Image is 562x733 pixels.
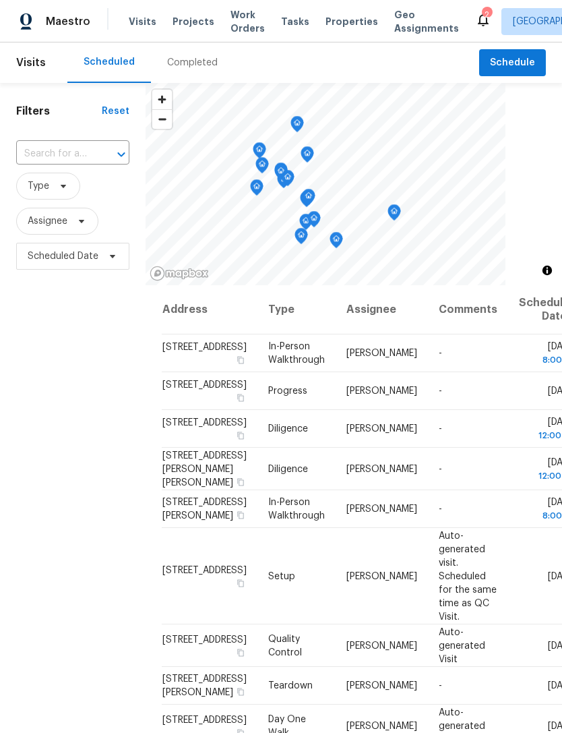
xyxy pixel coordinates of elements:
div: Map marker [274,164,288,185]
h1: Filters [16,105,102,118]
span: Assignee [28,214,67,228]
div: Completed [167,56,218,69]
span: - [439,386,442,396]
div: Map marker [294,228,308,249]
span: [STREET_ADDRESS] [162,343,247,352]
div: Map marker [250,179,263,200]
span: [PERSON_NAME] [346,681,417,691]
button: Open [112,145,131,164]
span: - [439,504,442,514]
span: [STREET_ADDRESS][PERSON_NAME] [162,498,247,521]
span: [PERSON_NAME] [346,504,417,514]
div: Map marker [301,146,314,167]
span: Type [28,179,49,193]
button: Copy Address [235,646,247,658]
th: Comments [428,285,508,334]
div: Map marker [330,232,343,253]
span: Diligence [268,464,308,473]
div: Map marker [300,191,313,212]
div: Scheduled [84,55,135,69]
span: Visits [16,48,46,78]
div: Map marker [274,163,288,183]
div: Reset [102,105,129,118]
span: [PERSON_NAME] [346,571,417,581]
button: Zoom in [152,90,172,109]
span: Geo Assignments [394,8,459,35]
span: Quality Control [268,634,302,657]
span: - [439,424,442,434]
button: Copy Address [235,686,247,698]
th: Assignee [336,285,428,334]
span: In-Person Walkthrough [268,498,325,521]
span: Work Orders [230,8,265,35]
span: Scheduled Date [28,250,98,263]
span: [STREET_ADDRESS] [162,715,247,724]
span: In-Person Walkthrough [268,342,325,365]
div: Map marker [253,142,266,163]
span: Visits [129,15,156,28]
span: [PERSON_NAME] [346,424,417,434]
span: Schedule [490,55,535,71]
span: [PERSON_NAME] [346,464,417,473]
span: - [439,681,442,691]
span: Maestro [46,15,90,28]
div: Map marker [387,204,401,225]
button: Copy Address [235,430,247,442]
div: Map marker [290,116,304,137]
th: Address [162,285,257,334]
div: Map marker [281,170,294,191]
span: Progress [268,386,307,396]
span: [STREET_ADDRESS] [162,380,247,390]
button: Copy Address [235,354,247,366]
span: [PERSON_NAME] [346,641,417,650]
span: Tasks [281,17,309,26]
canvas: Map [146,83,505,285]
span: Toggle attribution [543,263,551,278]
input: Search for an address... [16,144,92,165]
button: Schedule [479,49,546,77]
span: [STREET_ADDRESS][PERSON_NAME][PERSON_NAME] [162,450,247,487]
span: Zoom out [152,110,172,129]
span: Teardown [268,681,313,691]
button: Toggle attribution [539,262,555,278]
span: Auto-generated Visit [439,627,485,664]
span: - [439,464,442,473]
div: Map marker [302,189,315,210]
span: Properties [325,15,378,28]
div: Map marker [255,157,269,178]
span: Auto-generated visit. Scheduled for the same time as QC Visit. [439,531,497,621]
span: [PERSON_NAME] [346,386,417,396]
div: Map marker [307,211,321,232]
div: 2 [482,8,491,22]
a: Mapbox homepage [150,266,209,281]
button: Copy Address [235,509,247,521]
span: Projects [173,15,214,28]
button: Zoom out [152,109,172,129]
div: Map marker [299,214,313,235]
span: [PERSON_NAME] [346,349,417,358]
span: [STREET_ADDRESS] [162,565,247,575]
span: [PERSON_NAME] [346,721,417,730]
span: [STREET_ADDRESS] [162,418,247,428]
span: Diligence [268,424,308,434]
button: Copy Address [235,392,247,404]
button: Copy Address [235,475,247,488]
span: Setup [268,571,295,581]
span: [STREET_ADDRESS][PERSON_NAME] [162,674,247,697]
span: - [439,349,442,358]
span: [STREET_ADDRESS] [162,635,247,644]
button: Copy Address [235,577,247,589]
th: Type [257,285,336,334]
